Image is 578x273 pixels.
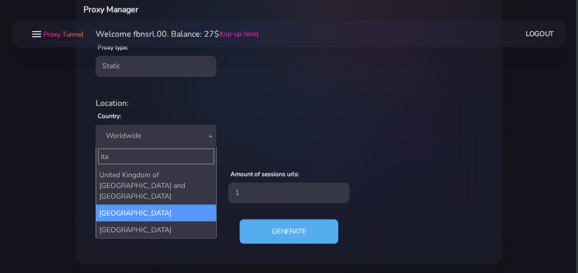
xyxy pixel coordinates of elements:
[219,29,258,39] a: (top-up here)
[90,155,488,168] div: Proxy Settings:
[230,170,299,179] label: Amount of sessions urls:
[98,112,121,121] label: Country:
[98,149,214,165] input: Search
[83,28,258,40] li: Welcome fbnsrl.00. Balance: 27$
[529,224,565,260] iframe: Webchat Widget
[526,24,555,43] a: Logout
[43,30,83,39] span: Proxy Tunnel
[96,167,216,205] li: United Kingdom of [GEOGRAPHIC_DATA] and [GEOGRAPHIC_DATA]
[240,220,339,244] button: Generate
[90,97,488,110] div: Location:
[102,129,210,143] span: Worldwide
[96,222,216,238] li: [GEOGRAPHIC_DATA]
[96,125,216,147] span: Worldwide
[83,3,318,16] h6: Proxy Manager
[41,26,83,42] a: Proxy Tunnel
[98,43,128,52] label: Proxy type:
[96,205,216,222] li: [GEOGRAPHIC_DATA]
